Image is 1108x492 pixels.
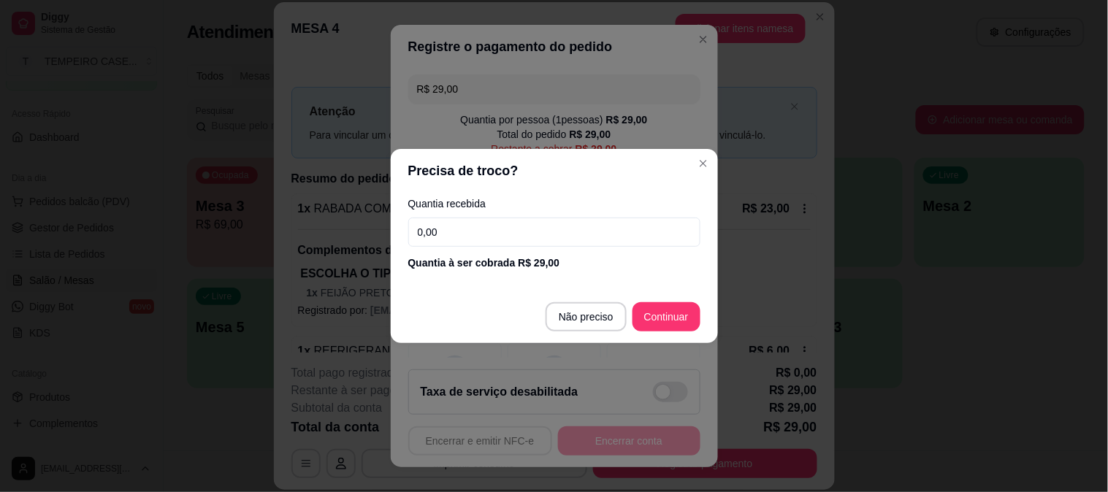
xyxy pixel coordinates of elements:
div: Quantia à ser cobrada R$ 29,00 [408,255,700,270]
button: Não preciso [546,302,627,331]
button: Close [692,152,715,175]
header: Precisa de troco? [391,149,718,193]
button: Continuar [633,302,700,331]
label: Quantia recebida [408,199,700,209]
